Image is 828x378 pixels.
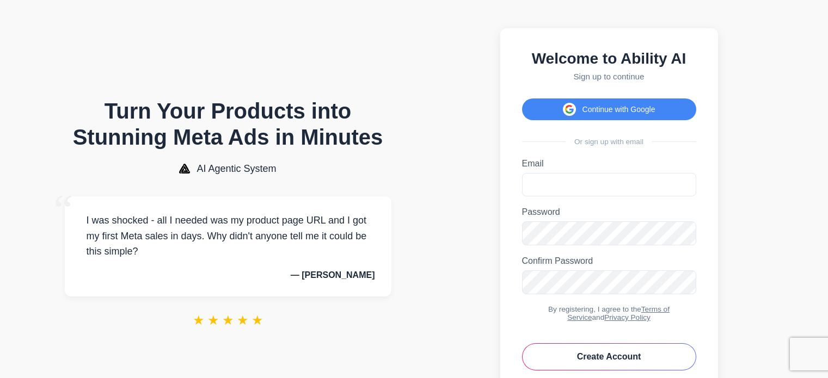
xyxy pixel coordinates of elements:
[197,163,276,175] span: AI Agentic System
[207,313,219,328] span: ★
[522,159,696,169] label: Email
[522,50,696,67] h2: Welcome to Ability AI
[237,313,249,328] span: ★
[522,98,696,120] button: Continue with Google
[522,343,696,370] button: Create Account
[81,213,375,259] p: I was shocked - all I needed was my product page URL and I got my first Meta sales in days. Why d...
[604,313,651,321] a: Privacy Policy
[54,185,73,235] span: “
[65,98,391,150] h1: Turn Your Products into Stunning Meta Ads in Minutes
[522,207,696,217] label: Password
[81,270,375,280] p: — [PERSON_NAME]
[567,305,670,321] a: Terms of Service
[522,138,696,146] div: Or sign up with email
[252,313,263,328] span: ★
[179,164,190,173] img: AI Agentic System Logo
[522,72,696,81] p: Sign up to continue
[522,305,696,321] div: By registering, I agree to the and
[522,256,696,266] label: Confirm Password
[222,313,234,328] span: ★
[193,313,205,328] span: ★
